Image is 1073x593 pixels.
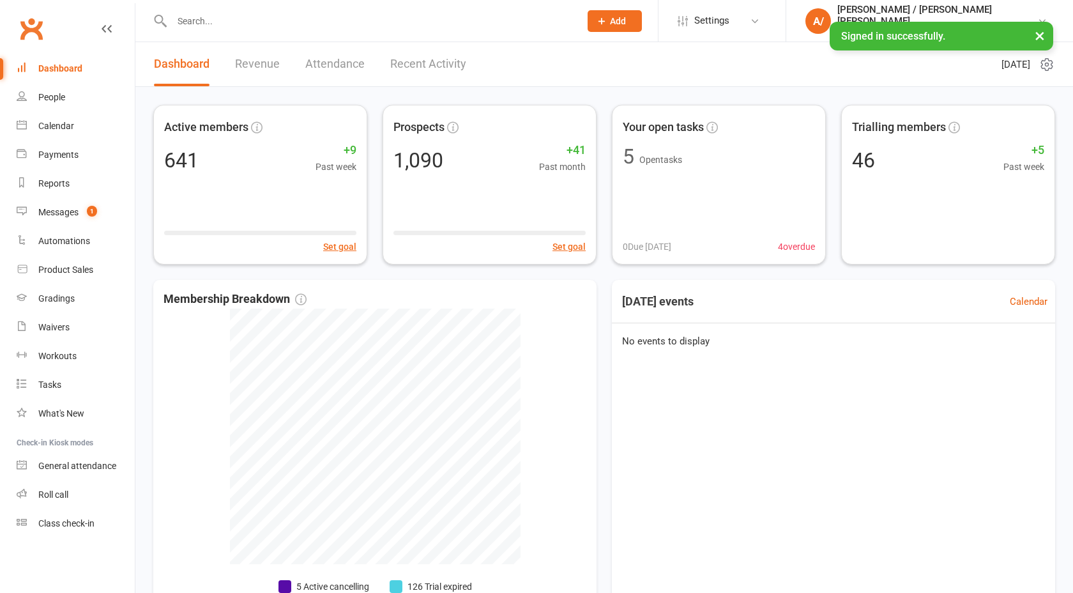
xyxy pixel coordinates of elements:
a: People [17,83,135,112]
a: Waivers [17,313,135,342]
a: Messages 1 [17,198,135,227]
a: Tasks [17,371,135,399]
div: Class check-in [38,518,95,528]
div: No events to display [607,323,1060,359]
span: Settings [694,6,729,35]
div: 46 [852,150,875,171]
button: Add [588,10,642,32]
div: Gradings [38,293,75,304]
a: Product Sales [17,256,135,284]
span: Trialling members [852,118,946,137]
a: Roll call [17,481,135,509]
a: General attendance kiosk mode [17,452,135,481]
a: Calendar [17,112,135,141]
div: General attendance [38,461,116,471]
a: Reports [17,169,135,198]
h3: [DATE] events [612,290,704,313]
div: Reports [38,178,70,189]
a: Payments [17,141,135,169]
a: Dashboard [154,42,209,86]
span: +9 [316,141,356,160]
a: Recent Activity [390,42,466,86]
div: Payments [38,150,79,160]
div: 5 [623,146,634,167]
a: Automations [17,227,135,256]
span: 4 overdue [778,240,815,254]
span: +5 [1003,141,1044,160]
a: Class kiosk mode [17,509,135,538]
span: Past week [316,160,356,174]
div: Messages [38,207,79,217]
a: Revenue [235,42,280,86]
span: Past month [539,160,586,174]
div: [PERSON_NAME] / [PERSON_NAME] [PERSON_NAME] [837,4,1037,27]
span: Open tasks [639,155,682,165]
a: What's New [17,399,135,428]
input: Search... [168,12,571,30]
div: Product Sales [38,265,93,275]
a: Clubworx [15,13,47,45]
button: Set goal [323,240,356,254]
a: Dashboard [17,54,135,83]
span: Past week [1003,160,1044,174]
div: What's New [38,408,84,419]
span: Membership Breakdown [164,290,307,309]
div: Waivers [38,322,70,332]
div: People [38,92,65,102]
span: Add [610,16,626,26]
div: Workouts [38,351,77,361]
div: Automations [38,236,90,246]
div: 1,090 [393,150,443,171]
span: 1 [87,206,97,217]
span: +41 [539,141,586,160]
a: Attendance [305,42,365,86]
div: A/ [805,8,831,34]
div: 641 [164,150,199,171]
span: Active members [164,118,248,137]
a: Workouts [17,342,135,371]
button: × [1028,22,1051,49]
span: [DATE] [1001,57,1030,72]
div: Roll call [38,489,68,500]
div: Tasks [38,380,61,390]
a: Gradings [17,284,135,313]
a: Calendar [1010,294,1047,309]
span: 0 Due [DATE] [623,240,671,254]
span: Prospects [393,118,445,137]
div: Dashboard [38,63,82,73]
span: Your open tasks [623,118,704,137]
button: Set goal [552,240,586,254]
span: Signed in successfully. [841,30,945,42]
div: Calendar [38,121,74,131]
